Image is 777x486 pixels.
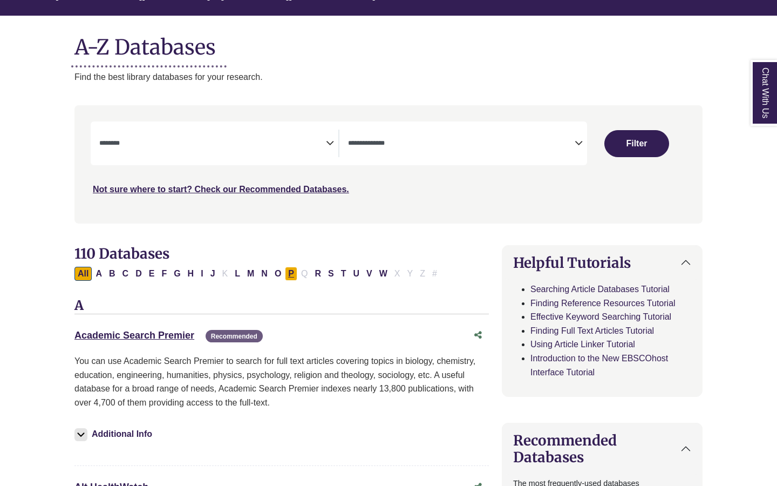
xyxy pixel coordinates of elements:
button: Filter Results R [311,267,324,281]
button: Filter Results E [146,267,158,281]
button: Helpful Tutorials [502,246,702,280]
button: Share this database [467,325,489,346]
button: Filter Results D [132,267,145,281]
nav: Search filters [74,105,703,223]
button: Filter Results U [350,267,363,281]
button: Filter Results S [325,267,337,281]
button: Filter Results T [338,267,350,281]
button: All [74,267,92,281]
button: Filter Results F [158,267,170,281]
a: Effective Keyword Searching Tutorial [530,312,671,321]
button: Filter Results M [244,267,257,281]
button: Filter Results P [285,267,297,281]
button: Filter Results O [271,267,284,281]
button: Filter Results C [119,267,132,281]
textarea: Search [99,140,326,148]
textarea: Search [348,140,575,148]
h3: A [74,298,489,314]
a: Introduction to the New EBSCOhost Interface Tutorial [530,354,668,377]
span: Recommended [206,330,263,342]
button: Filter Results W [376,267,391,281]
a: Finding Full Text Articles Tutorial [530,326,654,335]
button: Filter Results V [363,267,376,281]
a: Using Article Linker Tutorial [530,340,635,349]
button: Filter Results J [207,267,219,281]
p: Find the best library databases for your research. [74,70,703,84]
button: Filter Results L [231,267,243,281]
a: Not sure where to start? Check our Recommended Databases. [93,185,349,194]
div: Alpha-list to filter by first letter of database name [74,268,441,278]
a: Searching Article Databases Tutorial [530,285,670,294]
button: Filter Results G [171,267,183,281]
a: Academic Search Premier [74,330,194,341]
button: Filter Results N [258,267,271,281]
p: You can use Academic Search Premier to search for full text articles covering topics in biology, ... [74,354,489,409]
span: 110 Databases [74,245,169,262]
a: Finding Reference Resources Tutorial [530,299,676,308]
h1: A-Z Databases [74,26,703,59]
button: Additional Info [74,427,155,442]
button: Recommended Databases [502,423,702,474]
button: Filter Results H [185,267,197,281]
button: Filter Results B [106,267,119,281]
button: Submit for Search Results [604,130,669,157]
button: Filter Results I [197,267,206,281]
button: Filter Results A [92,267,105,281]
